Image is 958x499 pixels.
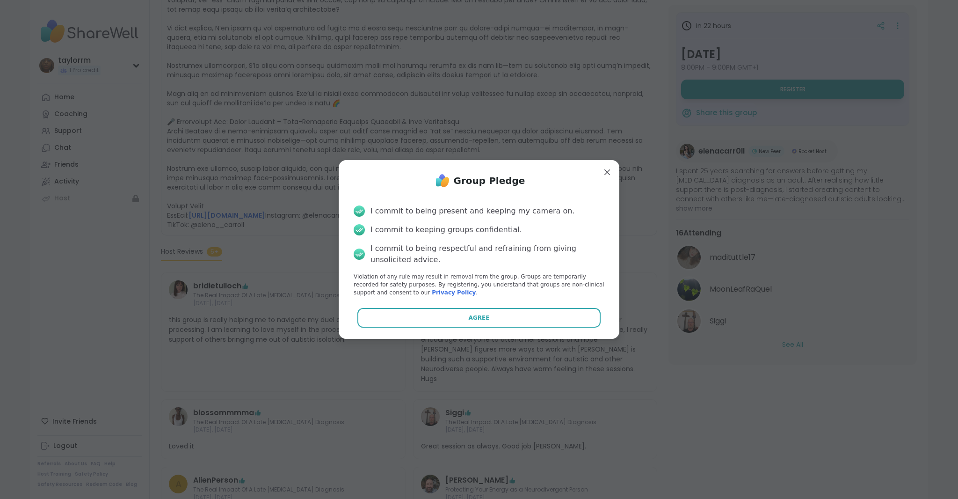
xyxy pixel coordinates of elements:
[370,205,574,217] div: I commit to being present and keeping my camera on.
[370,224,522,235] div: I commit to keeping groups confidential.
[432,289,476,296] a: Privacy Policy
[357,308,601,328] button: Agree
[469,314,490,322] span: Agree
[454,174,525,187] h1: Group Pledge
[370,243,604,265] div: I commit to being respectful and refraining from giving unsolicited advice.
[433,171,452,190] img: ShareWell Logo
[354,273,604,296] p: Violation of any rule may result in removal from the group. Groups are temporarily recorded for s...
